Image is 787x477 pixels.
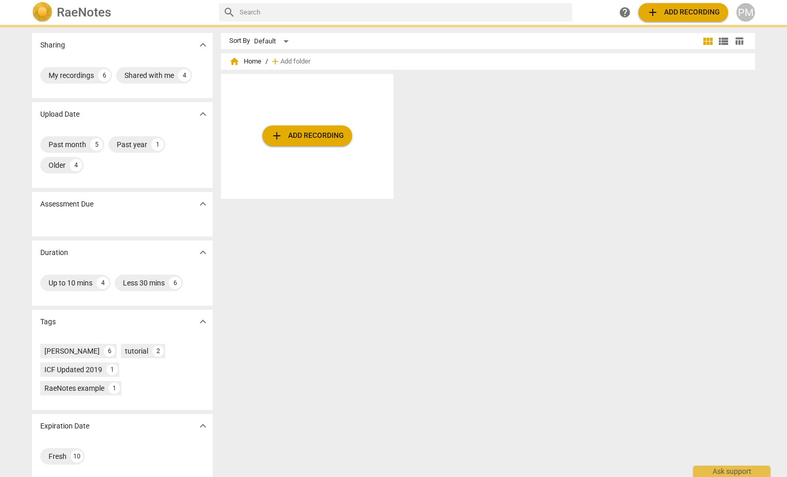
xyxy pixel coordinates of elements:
[123,278,165,288] div: Less 30 mins
[44,346,100,356] div: [PERSON_NAME]
[197,39,209,51] span: expand_more
[32,2,211,23] a: LogoRaeNotes
[736,3,755,22] button: PM
[717,35,730,47] span: view_list
[197,108,209,120] span: expand_more
[49,70,94,81] div: My recordings
[195,245,211,260] button: Show more
[197,420,209,432] span: expand_more
[265,58,268,66] span: /
[638,3,728,22] button: Upload
[40,421,89,432] p: Expiration Date
[197,246,209,259] span: expand_more
[104,345,115,357] div: 6
[151,138,164,151] div: 1
[280,58,310,66] span: Add folder
[49,278,92,288] div: Up to 10 mins
[240,4,568,21] input: Search
[178,69,191,82] div: 4
[57,5,111,20] h2: RaeNotes
[40,40,65,51] p: Sharing
[108,383,120,394] div: 1
[716,34,731,49] button: List view
[49,160,66,170] div: Older
[262,125,352,146] button: Upload
[90,138,103,151] div: 5
[169,277,181,289] div: 6
[616,3,634,22] a: Help
[40,199,93,210] p: Assessment Due
[152,345,164,357] div: 2
[32,2,53,23] img: Logo
[44,364,102,375] div: ICF Updated 2019
[229,56,240,67] span: home
[693,466,770,477] div: Ask support
[49,451,67,462] div: Fresh
[195,418,211,434] button: Show more
[647,6,720,19] span: Add recording
[271,130,283,142] span: add
[223,6,235,19] span: search
[106,364,118,375] div: 1
[254,33,292,50] div: Default
[734,36,744,46] span: table_chart
[700,34,716,49] button: Tile view
[195,314,211,329] button: Show more
[97,277,109,289] div: 4
[70,159,82,171] div: 4
[619,6,631,19] span: help
[197,315,209,328] span: expand_more
[40,316,56,327] p: Tags
[271,130,344,142] span: Add recording
[195,106,211,122] button: Show more
[270,56,280,67] span: add
[117,139,147,150] div: Past year
[49,139,86,150] div: Past month
[98,69,111,82] div: 6
[195,196,211,212] button: Show more
[195,37,211,53] button: Show more
[44,383,104,393] div: RaeNotes example
[124,70,174,81] div: Shared with me
[71,450,83,463] div: 10
[40,247,68,258] p: Duration
[229,37,250,45] div: Sort By
[702,35,714,47] span: view_module
[125,346,148,356] div: tutorial
[40,109,80,120] p: Upload Date
[647,6,659,19] span: add
[229,56,261,67] span: Home
[731,34,747,49] button: Table view
[197,198,209,210] span: expand_more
